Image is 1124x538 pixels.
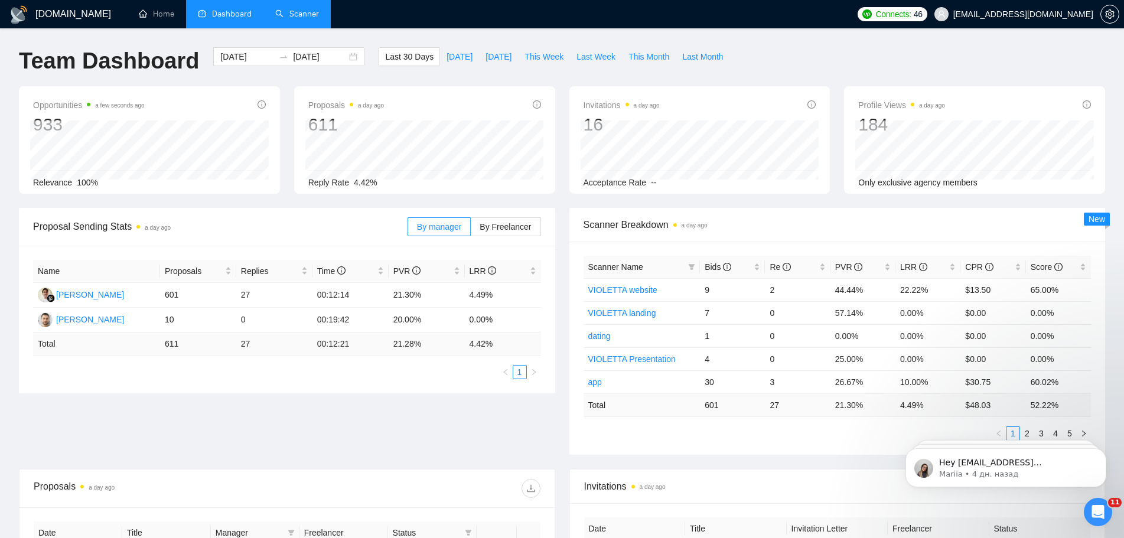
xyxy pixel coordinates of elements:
[312,332,389,356] td: 00:12:21
[393,266,421,276] span: PVR
[588,331,611,341] a: dating
[862,9,872,19] img: upwork-logo.png
[33,113,145,136] div: 933
[960,278,1025,301] td: $13.50
[95,102,144,109] time: a few seconds ago
[895,278,960,301] td: 22.22%
[1026,347,1091,370] td: 0.00%
[358,102,384,109] time: a day ago
[830,347,895,370] td: 25.00%
[38,289,124,299] a: AY[PERSON_NAME]
[486,50,511,63] span: [DATE]
[275,9,319,19] a: searchScanner
[588,308,656,318] a: VIOLETTA landing
[236,332,312,356] td: 27
[465,529,472,536] span: filter
[895,324,960,347] td: 0.00%
[389,308,465,332] td: 20.00%
[895,393,960,416] td: 4.49 %
[651,178,656,187] span: --
[236,260,312,283] th: Replies
[236,283,312,308] td: 27
[354,178,377,187] span: 4.42%
[700,347,765,370] td: 4
[518,47,570,66] button: This Week
[919,263,927,271] span: info-circle
[588,354,676,364] a: VIOLETTA Presentation
[686,258,698,276] span: filter
[293,50,347,63] input: End date
[900,262,927,272] span: LRR
[1083,100,1091,109] span: info-circle
[854,263,862,271] span: info-circle
[51,45,204,56] p: Message from Mariia, sent 4 дн. назад
[914,8,923,21] span: 46
[89,484,115,491] time: a day ago
[676,47,729,66] button: Last Month
[9,5,28,24] img: logo
[960,393,1025,416] td: $ 48.03
[783,263,791,271] span: info-circle
[470,266,497,276] span: LRR
[682,222,708,229] time: a day ago
[389,283,465,308] td: 21.30%
[700,370,765,393] td: 30
[33,260,160,283] th: Name
[38,312,53,327] img: YB
[576,50,615,63] span: Last Week
[165,265,223,278] span: Proposals
[584,479,1091,494] span: Invitations
[584,217,1092,232] span: Scanner Breakdown
[1089,214,1105,224] span: New
[527,365,541,379] li: Next Page
[160,283,236,308] td: 601
[513,366,526,379] a: 1
[700,324,765,347] td: 1
[895,347,960,370] td: 0.00%
[241,265,299,278] span: Replies
[634,102,660,109] time: a day ago
[139,9,174,19] a: homeHome
[765,393,830,416] td: 27
[888,423,1124,506] iframe: Intercom notifications сообщение
[34,479,287,498] div: Proposals
[33,178,72,187] span: Relevance
[688,263,695,270] span: filter
[1100,5,1119,24] button: setting
[465,283,541,308] td: 4.49%
[440,47,479,66] button: [DATE]
[1026,278,1091,301] td: 65.00%
[1084,498,1112,526] iframe: Intercom live chat
[220,50,274,63] input: Start date
[465,308,541,332] td: 0.00%
[1101,9,1119,19] span: setting
[584,178,647,187] span: Acceptance Rate
[1054,263,1063,271] span: info-circle
[875,8,911,21] span: Connects:
[622,47,676,66] button: This Month
[937,10,946,18] span: user
[919,102,945,109] time: a day ago
[308,98,384,112] span: Proposals
[479,47,518,66] button: [DATE]
[279,52,288,61] span: to
[33,332,160,356] td: Total
[77,178,98,187] span: 100%
[770,262,791,272] span: Re
[765,278,830,301] td: 2
[1031,262,1063,272] span: Score
[723,263,731,271] span: info-circle
[160,308,236,332] td: 10
[960,370,1025,393] td: $30.75
[465,332,541,356] td: 4.42 %
[19,47,199,75] h1: Team Dashboard
[198,9,206,18] span: dashboard
[584,393,701,416] td: Total
[389,332,465,356] td: 21.28 %
[1026,324,1091,347] td: 0.00%
[522,484,540,493] span: download
[236,308,312,332] td: 0
[160,260,236,283] th: Proposals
